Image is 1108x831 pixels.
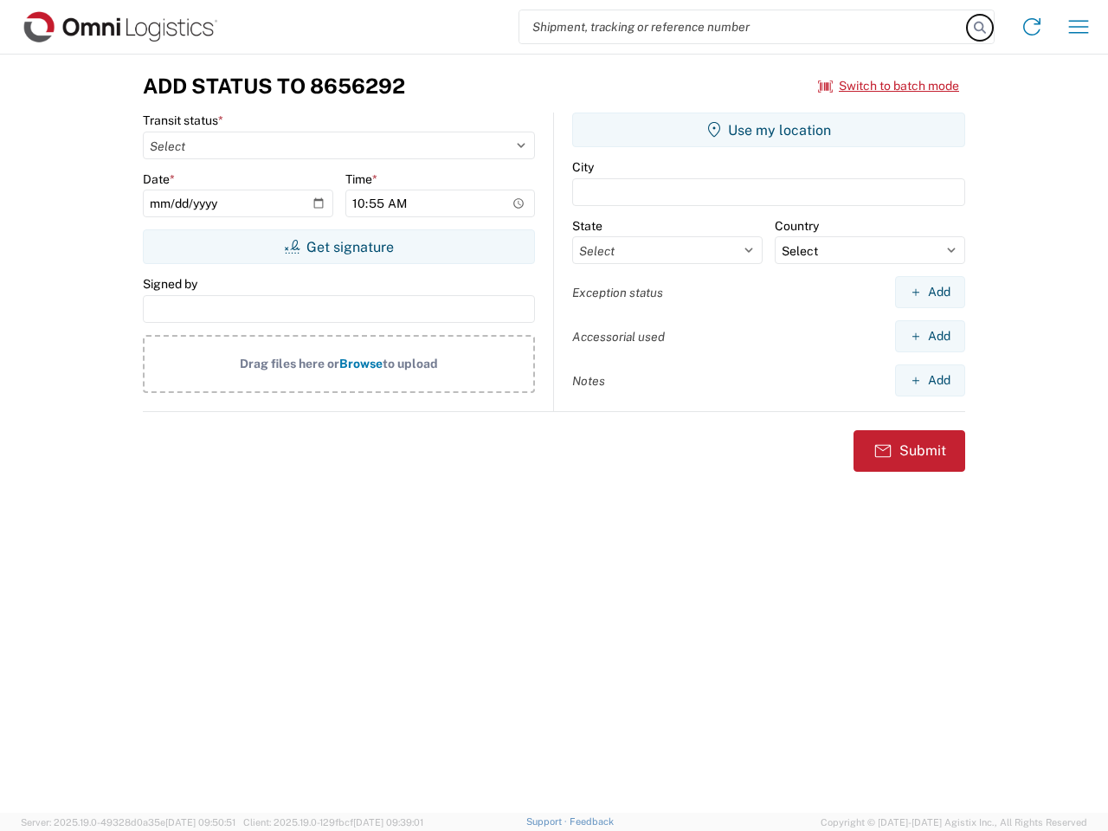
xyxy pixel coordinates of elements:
[895,276,965,308] button: Add
[570,816,614,827] a: Feedback
[345,171,377,187] label: Time
[240,357,339,370] span: Drag files here or
[21,817,235,828] span: Server: 2025.19.0-49328d0a35e
[526,816,570,827] a: Support
[143,171,175,187] label: Date
[572,373,605,389] label: Notes
[854,430,965,472] button: Submit
[143,113,223,128] label: Transit status
[353,817,423,828] span: [DATE] 09:39:01
[339,357,383,370] span: Browse
[895,320,965,352] button: Add
[572,218,602,234] label: State
[572,159,594,175] label: City
[821,815,1087,830] span: Copyright © [DATE]-[DATE] Agistix Inc., All Rights Reserved
[243,817,423,828] span: Client: 2025.19.0-129fbcf
[572,285,663,300] label: Exception status
[143,229,535,264] button: Get signature
[519,10,968,43] input: Shipment, tracking or reference number
[143,276,197,292] label: Signed by
[572,329,665,345] label: Accessorial used
[383,357,438,370] span: to upload
[143,74,405,99] h3: Add Status to 8656292
[572,113,965,147] button: Use my location
[818,72,959,100] button: Switch to batch mode
[165,817,235,828] span: [DATE] 09:50:51
[895,364,965,396] button: Add
[775,218,819,234] label: Country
